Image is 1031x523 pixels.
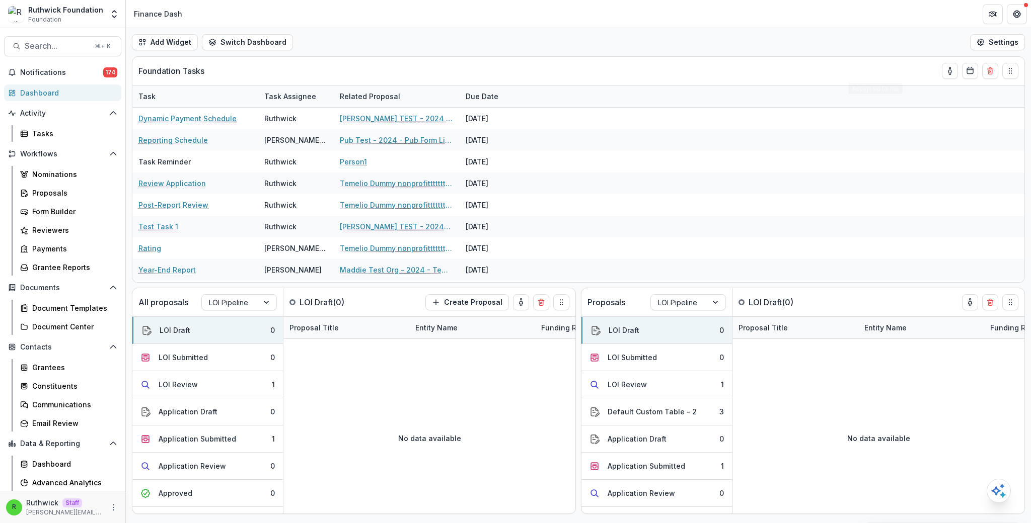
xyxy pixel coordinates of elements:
[334,85,460,107] div: Related Proposal
[460,216,535,237] div: [DATE]
[4,339,121,355] button: Open Contacts
[553,294,569,310] button: Drag
[398,433,461,444] p: No data available
[608,461,685,471] div: Application Submitted
[581,480,732,507] button: Application Review0
[732,322,794,333] div: Proposal Title
[581,425,732,453] button: Application Draft0
[20,68,103,77] span: Notifications
[608,352,657,363] div: LOI Submitted
[581,398,732,425] button: Default Custom Table - 23
[962,294,978,310] button: toggle-assigned-to-me
[460,172,535,194] div: [DATE]
[609,325,639,335] div: LOI Draft
[107,501,119,513] button: More
[159,379,198,390] div: LOI Review
[138,221,178,232] a: Test Task 1
[132,453,283,480] button: Application Review0
[20,88,113,98] div: Dashboard
[138,178,206,189] a: Review Application
[409,322,464,333] div: Entity Name
[93,41,113,52] div: ⌘ + K
[16,203,121,220] a: Form Builder
[460,151,535,172] div: [DATE]
[132,425,283,453] button: Application Submitted1
[16,240,121,257] a: Payments
[581,371,732,398] button: LOI Review1
[719,325,724,335] div: 0
[264,265,322,275] div: [PERSON_NAME]
[460,108,535,129] div: [DATE]
[982,294,998,310] button: Delete card
[340,265,454,275] a: Maddie Test Org - 2024 - Temelio Test Form
[130,7,186,21] nav: breadcrumb
[858,317,984,338] div: Entity Name
[28,15,61,24] span: Foundation
[719,406,724,417] div: 3
[32,381,113,391] div: Constituents
[138,65,204,77] p: Foundation Tasks
[32,188,113,198] div: Proposals
[32,262,113,273] div: Grantee Reports
[340,178,454,189] a: Temelio Dummy nonprofittttttttt a4 sda16s5d
[32,321,113,332] div: Document Center
[16,456,121,472] a: Dashboard
[270,352,275,363] div: 0
[32,399,113,410] div: Communications
[334,91,406,102] div: Related Proposal
[409,317,535,338] div: Entity Name
[283,317,409,338] div: Proposal Title
[264,113,297,124] div: Ruthwick
[132,371,283,398] button: LOI Review1
[460,237,535,259] div: [DATE]
[138,113,237,124] a: Dynamic Payment Schedule
[16,222,121,238] a: Reviewers
[16,359,121,376] a: Grantees
[535,317,611,338] div: Funding Requested
[4,36,121,56] button: Search...
[340,156,367,167] a: Person1
[272,433,275,444] div: 1
[264,200,297,210] div: Ruthwick
[202,34,293,50] button: Switch Dashboard
[987,479,1011,503] button: Open AI Assistant
[719,433,724,444] div: 0
[16,474,121,491] a: Advanced Analytics
[340,243,454,253] a: Temelio Dummy nonprofittttttttt a4 sda16s5d
[132,344,283,371] button: LOI Submitted0
[138,243,161,253] a: Rating
[32,128,113,139] div: Tasks
[26,508,103,517] p: [PERSON_NAME][EMAIL_ADDRESS][DOMAIN_NAME]
[264,243,328,253] div: [PERSON_NAME] T1
[608,433,667,444] div: Application Draft
[749,296,824,308] p: LOI Draft ( 0 )
[721,379,724,390] div: 1
[16,166,121,183] a: Nominations
[1002,63,1018,79] button: Drag
[264,135,328,145] div: [PERSON_NAME] T1
[4,84,121,101] a: Dashboard
[581,317,732,344] button: LOI Draft0
[134,9,182,19] div: Finance Dash
[608,488,675,498] div: Application Review
[25,41,89,51] span: Search...
[20,343,105,352] span: Contacts
[160,325,190,335] div: LOI Draft
[460,194,535,216] div: [DATE]
[258,85,334,107] div: Task Assignee
[283,322,345,333] div: Proposal Title
[32,169,113,180] div: Nominations
[16,396,121,413] a: Communications
[983,4,1003,24] button: Partners
[132,91,162,102] div: Task
[20,109,105,118] span: Activity
[32,206,113,217] div: Form Builder
[107,4,121,24] button: Open entity switcher
[32,243,113,254] div: Payments
[32,459,113,469] div: Dashboard
[132,317,283,344] button: LOI Draft0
